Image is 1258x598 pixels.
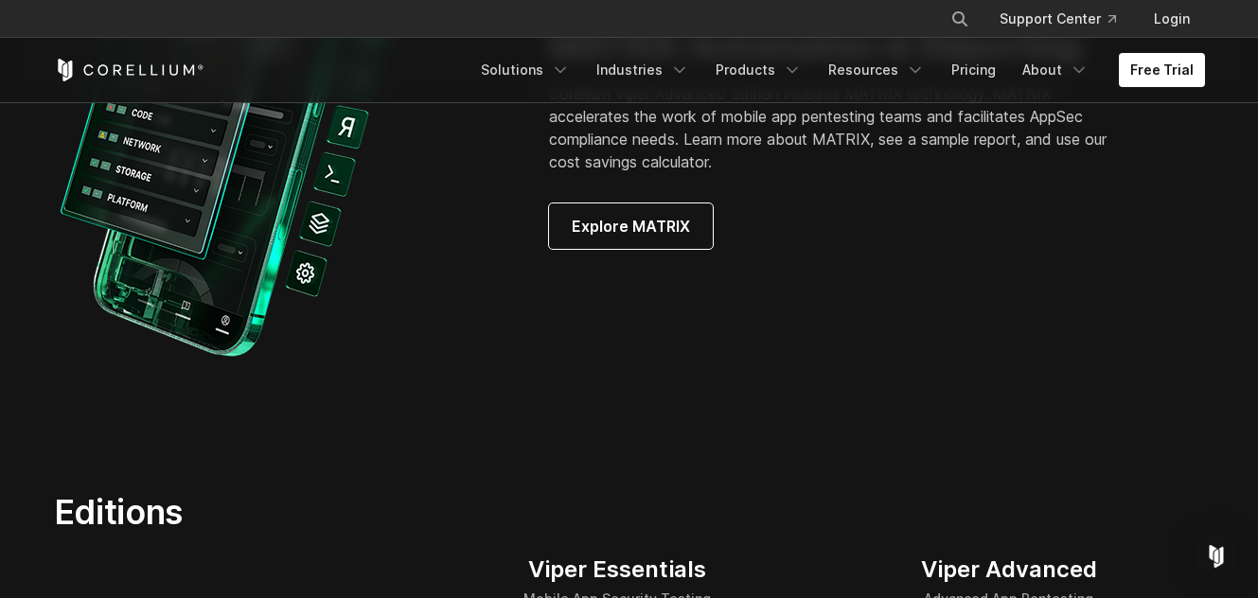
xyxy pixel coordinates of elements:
a: Solutions [470,53,581,87]
a: Products [704,53,813,87]
span: Explore MATRIX [572,215,690,237]
h2: Editions [54,491,808,533]
a: About [1011,53,1100,87]
a: Resources [817,53,936,87]
a: Support Center [984,2,1131,36]
a: Industries [585,53,700,87]
a: Corellium Home [54,59,204,81]
div: Open Intercom Messenger [1194,534,1239,579]
div: Navigation Menu [928,2,1205,36]
a: Explore MATRIX [549,203,713,249]
a: Login [1139,2,1205,36]
a: Pricing [940,53,1007,87]
div: Viper Essentials [521,555,715,584]
div: Navigation Menu [470,53,1205,87]
div: Viper Advanced [904,555,1113,584]
p: Corellium Viper Advanced Edition includes MATRIX technology. MATRIX accelerates the work of mobil... [549,82,1133,173]
a: Free Trial [1119,53,1205,87]
button: Search [943,2,977,36]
